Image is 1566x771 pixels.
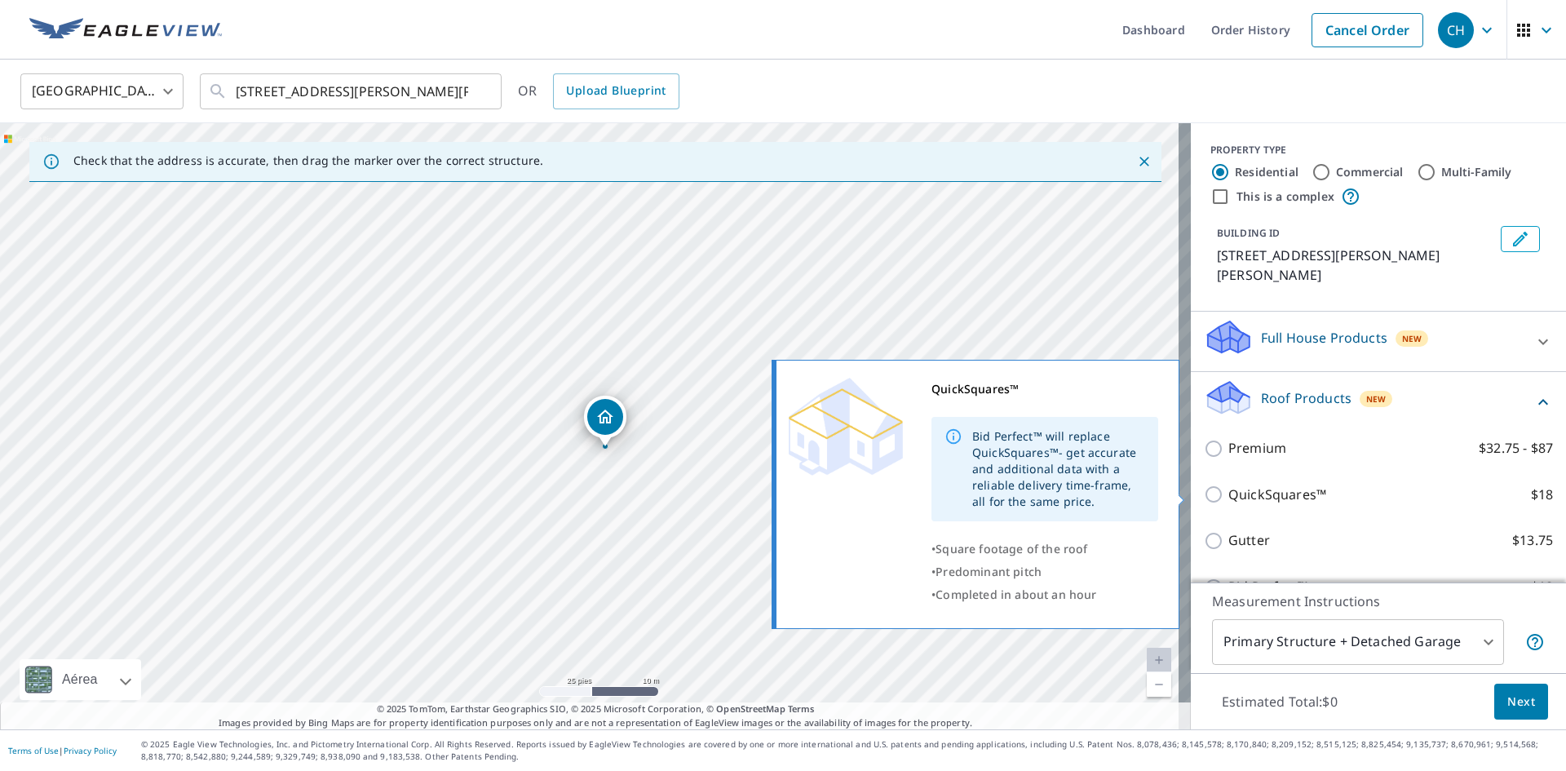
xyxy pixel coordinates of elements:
a: Terms [788,702,815,715]
div: [GEOGRAPHIC_DATA] [20,69,184,114]
img: Premium [789,378,903,476]
p: Estimated Total: $0 [1209,684,1351,720]
p: Full House Products [1261,328,1387,348]
span: New [1366,392,1387,405]
p: Measurement Instructions [1212,592,1545,611]
p: Check that the address is accurate, then drag the marker over the correct structure. [73,153,543,168]
div: Aérea [57,659,103,700]
p: Roof Products [1261,388,1351,408]
p: QuickSquares™ [1228,485,1326,505]
a: Nivel actual 20, ampliar Deshabilitada [1147,648,1171,672]
div: Bid Perfect™ will replace QuickSquares™- get accurate and additional data with a reliable deliver... [972,422,1145,516]
input: Search by address or latitude-longitude [236,69,468,114]
p: Premium [1228,438,1286,459]
p: Gutter [1228,530,1270,551]
p: BUILDING ID [1217,226,1280,240]
p: Bid Perfect™ [1228,577,1307,597]
span: © 2025 TomTom, Earthstar Geographics SIO, © 2025 Microsoft Corporation, © [377,702,815,716]
p: © 2025 Eagle View Technologies, Inc. and Pictometry International Corp. All Rights Reserved. Repo... [141,738,1558,763]
span: New [1402,332,1422,345]
div: Dropped pin, building 1, Residential property, 175 Edwin Lanford Rd Woodruff, SC 29388 [584,396,626,446]
label: This is a complex [1236,188,1334,205]
span: Upload Blueprint [566,81,666,101]
div: Primary Structure + Detached Garage [1212,619,1504,665]
div: CH [1438,12,1474,48]
div: PROPERTY TYPE [1210,143,1546,157]
img: EV Logo [29,18,222,42]
p: $32.75 - $87 [1479,438,1553,459]
a: Cancel Order [1312,13,1423,47]
p: $13.75 [1512,530,1553,551]
button: Next [1494,684,1548,720]
div: • [931,583,1158,606]
span: Predominant pitch [936,564,1042,579]
a: Privacy Policy [64,745,117,756]
span: Completed in about an hour [936,587,1096,602]
label: Multi-Family [1441,164,1512,180]
a: OpenStreetMap [716,702,785,715]
div: Aérea [20,659,141,700]
a: Upload Blueprint [553,73,679,109]
div: Roof ProductsNew [1204,379,1553,425]
p: $18 [1531,485,1553,505]
button: Edit building 1 [1501,226,1540,252]
div: • [931,538,1158,561]
a: Terms of Use [8,745,59,756]
div: QuickSquares™ [931,378,1158,401]
p: | [8,746,117,755]
p: [STREET_ADDRESS][PERSON_NAME][PERSON_NAME] [1217,246,1494,285]
div: OR [518,73,679,109]
div: Full House ProductsNew [1204,318,1553,365]
span: Next [1507,692,1535,712]
span: Square footage of the roof [936,541,1087,556]
a: Nivel actual 20, alejar [1147,672,1171,697]
span: Your report will include the primary structure and a detached garage if one exists. [1525,632,1545,652]
label: Residential [1235,164,1298,180]
label: Commercial [1336,164,1404,180]
div: • [931,561,1158,583]
p: $18 [1531,577,1553,597]
button: Close [1134,151,1155,172]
